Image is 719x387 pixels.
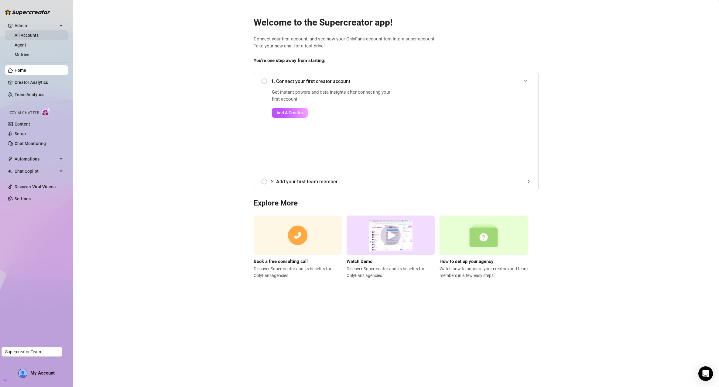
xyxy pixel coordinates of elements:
[347,265,435,279] span: Discover Supercreator and its benefits for OnlyFans agencies.
[15,33,39,38] a: All Accounts
[42,108,51,116] img: AI Chatter
[440,259,494,264] strong: How to set up your agency
[254,199,539,208] h3: Explore More
[272,108,394,118] a: Add A Creator
[347,216,435,255] img: supercreator demo
[272,89,394,103] span: Get instant powers and data insights after connecting your first account.
[254,36,539,50] span: Connect your first account, and see how your OnlyFans account turn into a super account. Take you...
[15,52,29,57] a: Metrics
[254,58,325,63] strong: You’re one step away from starting:
[254,265,342,279] span: Discover Supercreator and its benefits for OnlyFans agencies
[254,216,342,279] a: Book a free consulting callDiscover Supercreator and its benefits for OnlyFansagencies
[440,216,528,255] img: setup agency guide
[698,366,713,381] div: Open Intercom Messenger
[5,347,59,356] span: Supercreator Team
[9,110,39,116] span: Izzy AI Chatter
[276,110,303,115] span: Add A Creator
[271,78,531,85] span: 1. Connect your first creator account
[15,154,58,164] span: Automations
[254,216,342,255] img: consulting call
[254,17,539,28] h2: Welcome to the Supercreator app!
[261,174,531,189] div: 2. Add your first team member
[8,23,13,28] span: crown
[524,79,527,83] span: expanded
[15,196,31,201] a: Settings
[409,89,531,167] iframe: Add Creators
[527,180,531,183] span: collapsed
[347,216,435,279] a: Watch DemoDiscover Supercreator and its benefits for OnlyFans agencies.
[15,68,26,73] a: Home
[15,92,44,97] a: Team Analytics
[8,157,13,161] span: thunderbolt
[440,265,528,279] span: Watch how to onboard your creators and team members in a few easy steps.
[440,216,528,279] a: How to set up your agencyWatch how to onboard your creators and team members in a few easy steps.
[15,43,26,47] a: Agent
[19,369,27,378] img: AD_cMMTxCeTpmN1d5MnKJ1j-_uXZCpTKapSSqNGg4PyXtR_tCW7gZXTNmFz2tpVv9LSyNV7ff1CaS4f4q0HLYKULQOwoM5GQR...
[261,74,531,89] div: 1. Connect your first creator account
[3,378,7,383] span: build
[15,166,58,176] span: Chat Copilot
[271,178,531,185] span: 2. Add your first team member
[15,21,58,30] span: Admin
[15,141,46,146] a: Chat Monitoring
[254,259,308,264] strong: Book a free consulting call
[30,370,55,376] span: My Account
[8,169,12,173] img: Chat Copilot
[272,108,308,118] button: Add A Creator
[347,259,372,264] strong: Watch Demo
[55,350,59,354] span: loading
[15,78,63,87] a: Creator Analytics
[15,184,56,189] a: Discover Viral Videos
[5,9,50,15] img: logo-BBDzfeDw.svg
[15,122,30,126] a: Content
[15,131,26,136] a: Setup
